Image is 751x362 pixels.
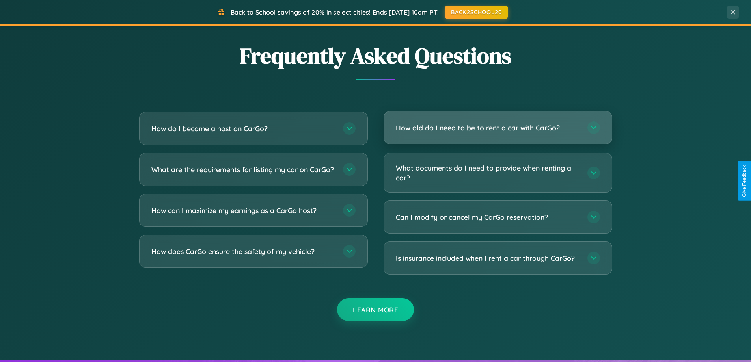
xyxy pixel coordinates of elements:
button: Learn More [337,298,414,321]
span: Back to School savings of 20% in select cities! Ends [DATE] 10am PT. [231,8,439,16]
h2: Frequently Asked Questions [139,41,612,71]
h3: Is insurance included when I rent a car through CarGo? [396,253,580,263]
h3: How can I maximize my earnings as a CarGo host? [151,206,335,215]
h3: How do I become a host on CarGo? [151,124,335,134]
div: Give Feedback [742,165,747,197]
h3: How old do I need to be to rent a car with CarGo? [396,123,580,133]
h3: Can I modify or cancel my CarGo reservation? [396,212,580,222]
h3: How does CarGo ensure the safety of my vehicle? [151,247,335,256]
button: BACK2SCHOOL20 [445,6,508,19]
h3: What are the requirements for listing my car on CarGo? [151,165,335,175]
h3: What documents do I need to provide when renting a car? [396,163,580,182]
